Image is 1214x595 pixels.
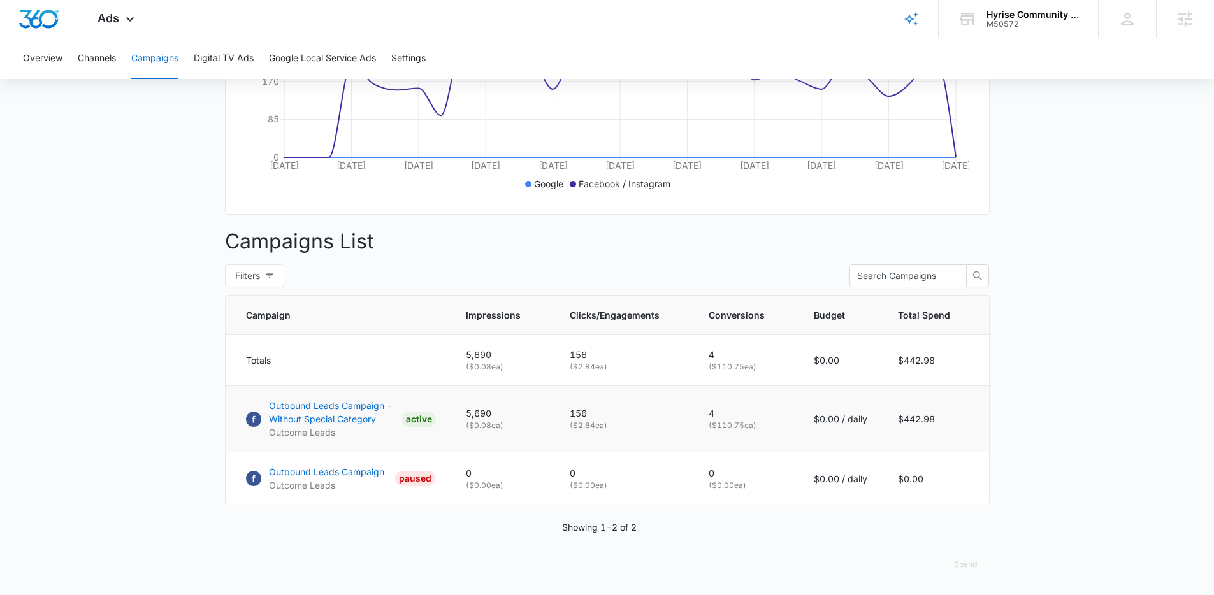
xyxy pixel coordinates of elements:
[814,472,867,485] p: $0.00 / daily
[672,160,702,171] tspan: [DATE]
[570,406,678,420] p: 156
[269,38,376,79] button: Google Local Service Ads
[709,480,783,491] p: ( $0.00 ea)
[807,160,836,171] tspan: [DATE]
[570,466,678,480] p: 0
[941,160,971,171] tspan: [DATE]
[570,361,678,373] p: ( $2.84 ea)
[78,38,116,79] button: Channels
[941,549,990,580] button: Spend
[336,160,366,171] tspan: [DATE]
[986,20,1080,29] div: account id
[471,160,500,171] tspan: [DATE]
[269,426,397,439] p: Outcome Leads
[579,177,670,190] p: Facebook / Instagram
[246,412,261,427] img: Facebook
[391,38,426,79] button: Settings
[570,480,678,491] p: ( $0.00 ea)
[131,38,178,79] button: Campaigns
[466,420,539,431] p: ( $0.08 ea)
[739,160,769,171] tspan: [DATE]
[466,308,521,322] span: Impressions
[269,465,384,478] p: Outbound Leads Campaign
[883,335,989,386] td: $442.98
[570,420,678,431] p: ( $2.84 ea)
[709,466,783,480] p: 0
[269,399,397,426] p: Outbound Leads Campaign - Without Special Category
[709,406,783,420] p: 4
[269,478,384,492] p: Outcome Leads
[225,264,284,287] button: Filters
[967,271,988,281] span: search
[857,269,949,283] input: Search Campaigns
[402,412,436,427] div: ACTIVE
[466,480,539,491] p: ( $0.00 ea)
[570,348,678,361] p: 156
[246,308,417,322] span: Campaign
[534,177,563,190] p: Google
[270,160,299,171] tspan: [DATE]
[395,471,435,486] div: PAUSED
[562,520,637,534] p: Showing 1-2 of 2
[466,348,539,361] p: 5,690
[570,308,660,322] span: Clicks/Engagements
[986,10,1080,20] div: account name
[898,308,950,322] span: Total Spend
[709,420,783,431] p: ( $110.75 ea)
[709,308,765,322] span: Conversions
[883,386,989,452] td: $442.98
[709,348,783,361] p: 4
[262,76,279,87] tspan: 170
[966,264,989,287] button: search
[225,226,990,257] p: Campaigns List
[235,269,260,283] span: Filters
[98,11,119,25] span: Ads
[538,160,567,171] tspan: [DATE]
[874,160,903,171] tspan: [DATE]
[246,465,435,492] a: FacebookOutbound Leads CampaignOutcome LeadsPAUSED
[403,160,433,171] tspan: [DATE]
[246,354,435,367] div: Totals
[273,152,279,162] tspan: 0
[605,160,635,171] tspan: [DATE]
[883,452,989,505] td: $0.00
[246,471,261,486] img: Facebook
[268,113,279,124] tspan: 85
[814,354,867,367] p: $0.00
[814,412,867,426] p: $0.00 / daily
[814,308,849,322] span: Budget
[23,38,62,79] button: Overview
[246,399,435,439] a: FacebookOutbound Leads Campaign - Without Special CategoryOutcome LeadsACTIVE
[466,406,539,420] p: 5,690
[466,361,539,373] p: ( $0.08 ea)
[709,361,783,373] p: ( $110.75 ea)
[466,466,539,480] p: 0
[194,38,254,79] button: Digital TV Ads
